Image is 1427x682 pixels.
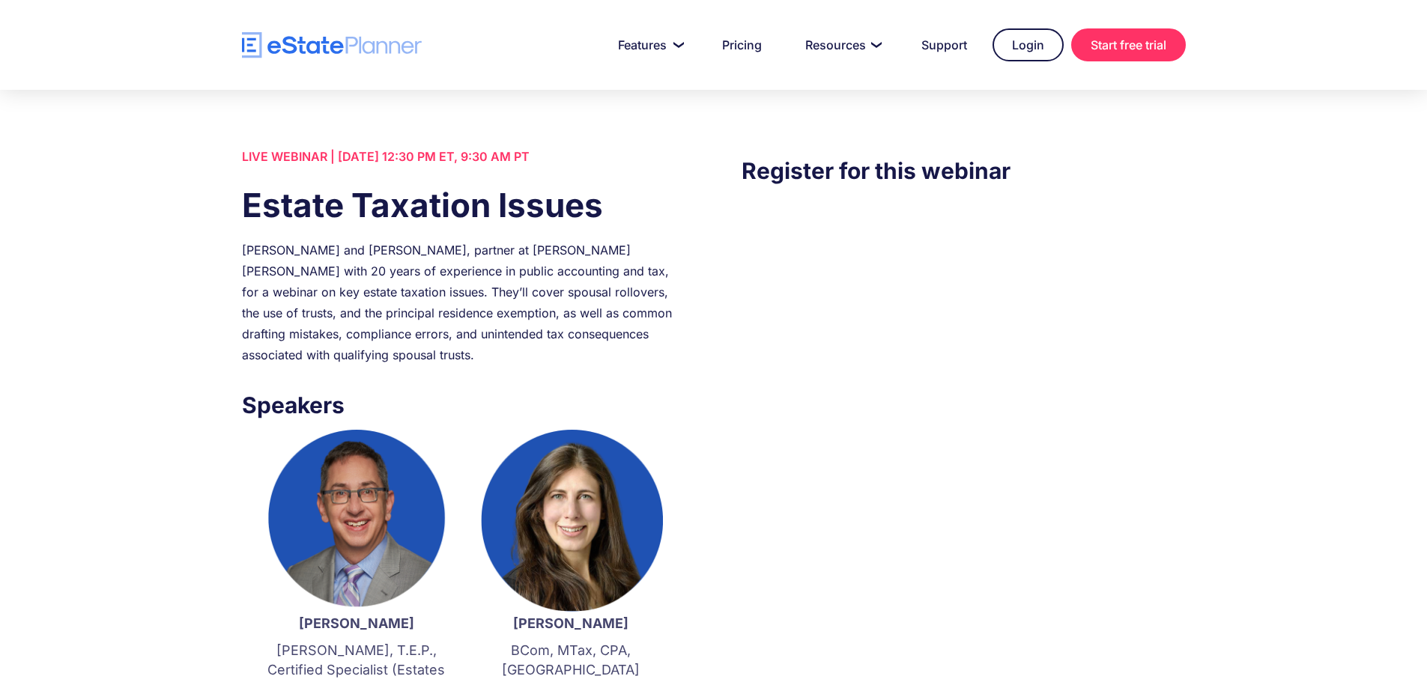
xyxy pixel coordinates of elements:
[600,30,697,60] a: Features
[787,30,896,60] a: Resources
[993,28,1064,61] a: Login
[242,182,685,228] h1: Estate Taxation Issues
[242,32,422,58] a: home
[903,30,985,60] a: Support
[299,615,414,631] strong: [PERSON_NAME]
[479,641,663,680] p: BCom, MTax, CPA, [GEOGRAPHIC_DATA]
[242,240,685,365] div: [PERSON_NAME] and [PERSON_NAME], partner at [PERSON_NAME] [PERSON_NAME] with 20 years of experien...
[1071,28,1186,61] a: Start free trial
[242,146,685,167] div: LIVE WEBINAR | [DATE] 12:30 PM ET, 9:30 AM PT
[742,153,1185,188] h3: Register for this webinar
[704,30,780,60] a: Pricing
[513,615,628,631] strong: [PERSON_NAME]
[242,388,685,422] h3: Speakers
